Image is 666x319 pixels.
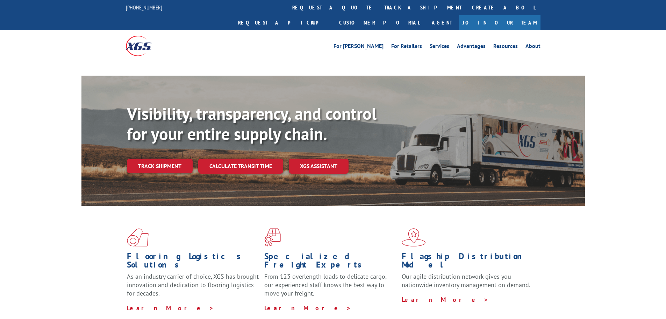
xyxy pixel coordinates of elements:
[493,43,518,51] a: Resources
[430,43,449,51] a: Services
[264,272,396,304] p: From 123 overlength loads to delicate cargo, our experienced staff knows the best way to move you...
[264,304,351,312] a: Learn More >
[402,272,530,289] span: Our agile distribution network gives you nationwide inventory management on demand.
[127,228,149,247] img: xgs-icon-total-supply-chain-intelligence-red
[198,159,283,174] a: Calculate transit time
[459,15,540,30] a: Join Our Team
[402,252,534,272] h1: Flagship Distribution Model
[334,43,384,51] a: For [PERSON_NAME]
[525,43,540,51] a: About
[264,228,281,247] img: xgs-icon-focused-on-flooring-red
[264,252,396,272] h1: Specialized Freight Experts
[127,103,377,145] b: Visibility, transparency, and control for your entire supply chain.
[402,228,426,247] img: xgs-icon-flagship-distribution-model-red
[402,296,489,304] a: Learn More >
[233,15,334,30] a: Request a pickup
[127,252,259,272] h1: Flooring Logistics Solutions
[289,159,349,174] a: XGS ASSISTANT
[127,272,259,297] span: As an industry carrier of choice, XGS has brought innovation and dedication to flooring logistics...
[126,4,162,11] a: [PHONE_NUMBER]
[334,15,425,30] a: Customer Portal
[425,15,459,30] a: Agent
[391,43,422,51] a: For Retailers
[127,304,214,312] a: Learn More >
[457,43,486,51] a: Advantages
[127,159,193,173] a: Track shipment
